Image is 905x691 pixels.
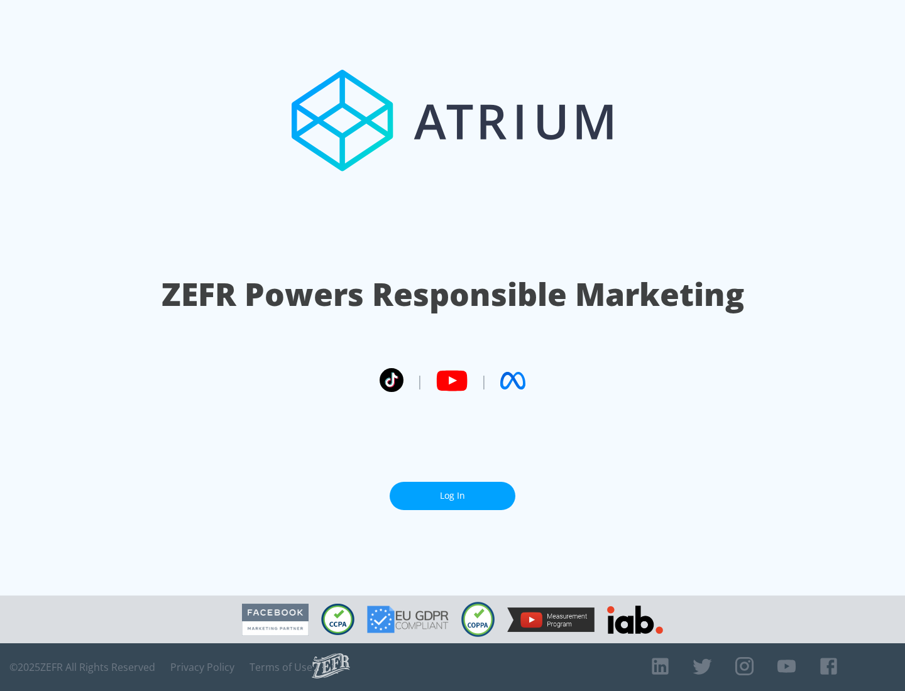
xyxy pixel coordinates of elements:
img: IAB [607,606,663,634]
span: | [416,371,424,390]
img: CCPA Compliant [321,604,354,635]
img: COPPA Compliant [461,602,495,637]
a: Log In [390,482,515,510]
span: © 2025 ZEFR All Rights Reserved [9,661,155,673]
img: YouTube Measurement Program [507,607,595,632]
span: | [480,371,488,390]
img: GDPR Compliant [367,606,449,633]
h1: ZEFR Powers Responsible Marketing [162,273,744,316]
img: Facebook Marketing Partner [242,604,309,636]
a: Terms of Use [250,661,312,673]
a: Privacy Policy [170,661,234,673]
